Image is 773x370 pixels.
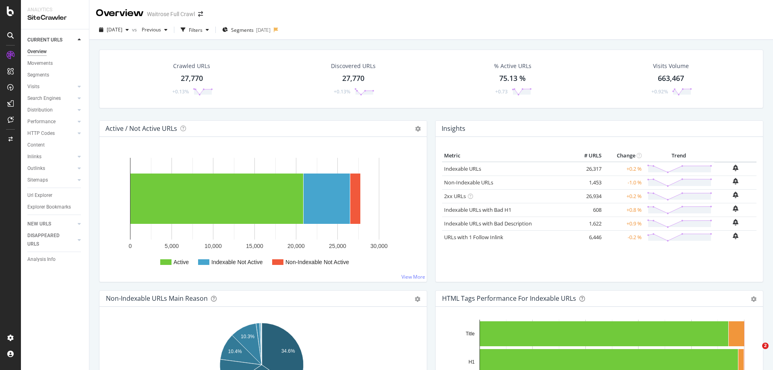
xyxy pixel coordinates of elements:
div: HTTP Codes [27,129,55,138]
text: 10,000 [205,243,222,249]
div: bell-plus [733,205,738,212]
div: Discovered URLs [331,62,376,70]
div: Visits Volume [653,62,689,70]
span: 2025 Sep. 6th [107,26,122,33]
button: Segments[DATE] [219,23,274,36]
i: Options [415,126,421,132]
a: Non-Indexable URLs [444,179,493,186]
td: +0.9 % [604,217,644,230]
a: Indexable URLs with Bad Description [444,220,532,227]
th: Trend [644,150,714,162]
td: 6,446 [571,230,604,244]
button: Filters [178,23,212,36]
text: 25,000 [329,243,346,249]
a: Url Explorer [27,191,83,200]
th: Metric [442,150,571,162]
div: Visits [27,83,39,91]
text: 5,000 [165,243,179,249]
a: Outlinks [27,164,75,173]
a: CURRENT URLS [27,36,75,44]
a: 2xx URLs [444,192,466,200]
div: bell-plus [733,233,738,239]
td: 608 [571,203,604,217]
h4: Insights [442,123,465,134]
a: Overview [27,48,83,56]
div: +0.73 [495,88,508,95]
div: % Active URLs [494,62,531,70]
td: -0.2 % [604,230,644,244]
a: Segments [27,71,83,79]
div: DISAPPEARED URLS [27,232,68,248]
div: CURRENT URLS [27,36,62,44]
div: HTML Tags Performance for Indexable URLs [442,294,576,302]
th: # URLS [571,150,604,162]
div: Search Engines [27,94,61,103]
div: Overview [27,48,47,56]
div: Url Explorer [27,191,52,200]
div: 663,467 [658,73,684,84]
text: Active [174,259,189,265]
a: Movements [27,59,83,68]
div: gear [751,296,756,302]
div: Movements [27,59,53,68]
iframe: Intercom live chat [746,343,765,362]
td: 26,934 [571,189,604,203]
div: Performance [27,118,56,126]
a: Explorer Bookmarks [27,203,83,211]
td: -1.0 % [604,176,644,189]
text: 10.4% [228,349,242,354]
text: Indexable Not Active [211,259,263,265]
div: Overview [96,6,144,20]
span: 2 [762,343,769,349]
a: Distribution [27,106,75,114]
div: Waitrose Full Crawl [147,10,195,18]
td: 26,317 [571,162,604,176]
text: 0 [129,243,132,249]
a: Indexable URLs with Bad H1 [444,206,511,213]
td: 1,453 [571,176,604,189]
text: 10.3% [241,334,254,339]
div: bell-plus [733,192,738,198]
div: 27,770 [342,73,364,84]
text: 34.6% [281,348,295,354]
div: Segments [27,71,49,79]
div: NEW URLS [27,220,51,228]
div: arrow-right-arrow-left [198,11,203,17]
div: Explorer Bookmarks [27,203,71,211]
a: Analysis Info [27,255,83,264]
svg: A chart. [106,150,418,275]
div: Sitemaps [27,176,48,184]
text: Non-Indexable Not Active [285,259,349,265]
div: +0.13% [172,88,189,95]
text: 20,000 [287,243,305,249]
div: Filters [189,27,203,33]
div: [DATE] [256,27,271,33]
td: +0.2 % [604,162,644,176]
text: 15,000 [246,243,263,249]
div: Distribution [27,106,53,114]
div: Non-Indexable URLs Main Reason [106,294,208,302]
h4: Active / Not Active URLs [105,123,177,134]
a: NEW URLS [27,220,75,228]
a: Performance [27,118,75,126]
a: View More [401,273,425,280]
td: +0.8 % [604,203,644,217]
div: +0.13% [334,88,350,95]
button: Previous [138,23,171,36]
div: bell-plus [733,178,738,184]
span: Segments [231,27,254,33]
div: Analysis Info [27,255,56,264]
span: Previous [138,26,161,33]
div: Outlinks [27,164,45,173]
span: vs [132,26,138,33]
td: +0.2 % [604,189,644,203]
a: Sitemaps [27,176,75,184]
div: 75.13 % [499,73,526,84]
div: bell-plus [733,219,738,225]
div: Crawled URLs [173,62,210,70]
a: DISAPPEARED URLS [27,232,75,248]
text: Title [466,331,475,337]
div: bell-plus [733,165,738,171]
div: Analytics [27,6,83,13]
